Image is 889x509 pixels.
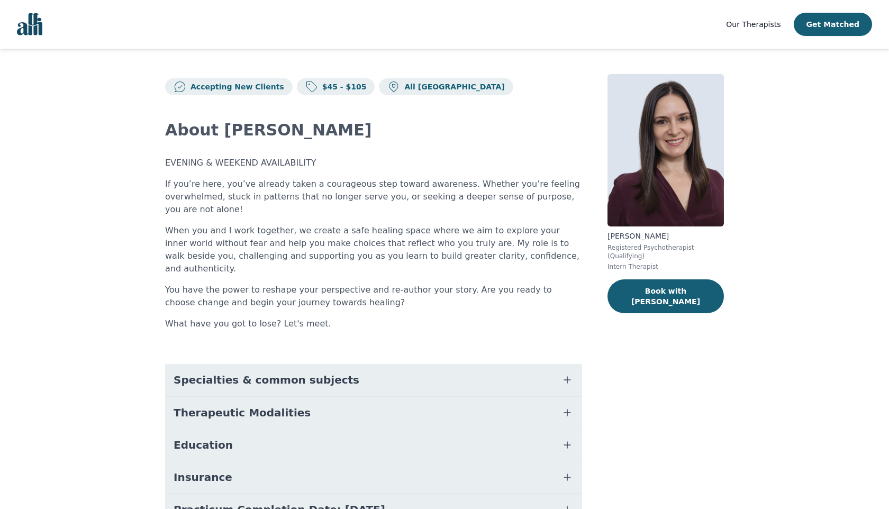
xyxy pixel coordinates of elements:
a: Our Therapists [726,18,781,31]
p: EVENING & WEEKEND AVAILABILITY [165,157,582,169]
button: Get Matched [794,13,872,36]
p: You have the power to reshape your perspective and re-author your story. Are you ready to choose ... [165,284,582,309]
button: Book with [PERSON_NAME] [607,279,724,313]
p: If you’re here, you’ve already taken a courageous step toward awareness. Whether you’re feeling o... [165,178,582,216]
p: [PERSON_NAME] [607,231,724,241]
p: When you and I work together, we create a safe healing space where we aim to explore your inner w... [165,224,582,275]
p: Accepting New Clients [186,81,284,92]
p: Registered Psychotherapist (Qualifying) [607,243,724,260]
button: Specialties & common subjects [165,364,582,396]
button: Education [165,429,582,461]
span: Education [174,438,233,452]
span: Insurance [174,470,232,485]
p: All [GEOGRAPHIC_DATA] [400,81,504,92]
h2: About [PERSON_NAME] [165,121,582,140]
img: alli logo [17,13,42,35]
span: Specialties & common subjects [174,372,359,387]
span: Our Therapists [726,20,781,29]
img: Lorena_Krasnai [607,74,724,226]
button: Therapeutic Modalities [165,397,582,429]
span: Therapeutic Modalities [174,405,311,420]
p: $45 - $105 [318,81,367,92]
p: What have you got to lose? Let's meet. [165,317,582,330]
p: Intern Therapist [607,262,724,271]
button: Insurance [165,461,582,493]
